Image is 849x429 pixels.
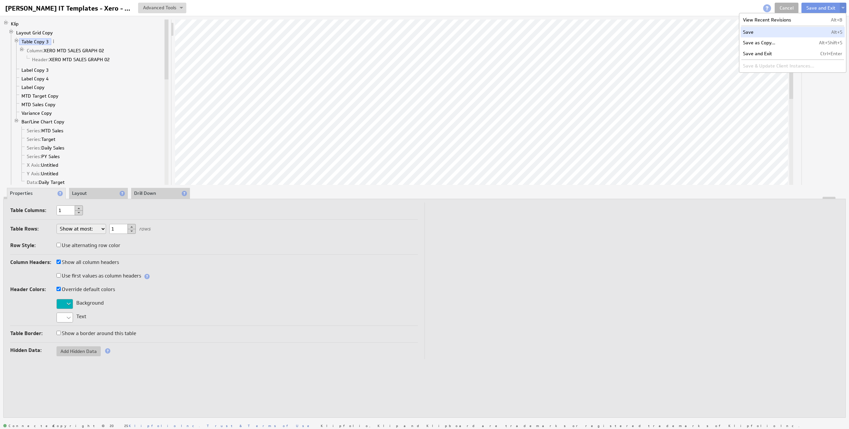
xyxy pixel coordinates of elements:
span: Header: [32,57,49,63]
label: Show a border around this table [56,329,136,338]
a: <span parentIsAction='true' class='quiet'>Header:</span>&nbsp;XERO&nbsp;MTD&nbsp;SALES&nbsp;GRAPH... [30,56,112,63]
span: Copyright © 2025 [53,424,200,427]
td: Save [741,27,817,37]
span: Series: [27,153,41,159]
label: Table Border: [10,329,56,338]
td: Save and Exit [741,48,817,59]
a: Cancel [775,3,798,13]
img: button-savedrop.png [841,7,845,10]
label: Hidden Data: [10,346,56,355]
span: Y Axis: [27,171,41,177]
td: View Recent Revisions [741,15,817,25]
li: Layout [69,188,128,199]
input: Show all column headers [56,260,61,264]
label: Use first values as column headers [56,271,141,280]
a: MTD Target Copy [19,93,61,99]
a: Variance Copy [19,110,55,116]
label: Table Rows: [10,224,56,234]
a: Label Copy [19,84,47,91]
span: Series: [27,136,41,142]
label: Header Colors: [10,285,56,294]
a: Column: XERO MTD SALES GRAPH 02 [24,47,107,54]
li: Properties [7,188,66,199]
button: Save and Exit [801,3,840,13]
label: Column Headers: [10,258,56,267]
a: Label Copy 4 [19,75,51,82]
span: More actions [51,39,56,44]
a: Label Copy 3 [19,67,51,73]
span: Data: [27,179,39,185]
a: X Axis: Untitled [24,162,61,168]
td: Alt+S [817,27,845,37]
li: Drill Down [131,188,190,199]
span: X Axis: [27,162,41,168]
button: Add Hidden Data [56,346,101,356]
a: Klip [9,21,21,27]
label: rows [139,226,150,231]
a: Series: PY Sales [24,153,62,160]
a: Klipfolio Inc. [129,423,200,428]
a: Table Copy 3 [19,38,51,45]
label: Row Style: [10,241,56,250]
label: Background [76,300,104,305]
label: Show all column headers [56,258,119,267]
span: Series: [27,145,41,151]
td: Alt+B [817,15,845,25]
a: Layout Grid Copy [14,29,55,36]
a: Series: Daily Sales [24,145,67,151]
span: Add Hidden Data [56,348,101,354]
label: Text [76,314,86,319]
label: Use alternating row color [56,241,120,250]
input: Hart IT Templates - Xero - MTD Sales Graph 02 [3,3,134,14]
td: Save & Update Client Instances... [741,61,817,71]
a: Series: MTD Sales [24,127,66,134]
label: Override default colors [56,285,115,294]
span: Column: [27,48,44,54]
input: Use first values as column headers [56,273,61,278]
a: Trust & Terms of Use [207,423,314,428]
td: Save as Copy... [741,37,817,48]
label: Table Columns: [10,206,56,215]
a: Y Axis: Untitled [24,170,61,177]
a: Data: Daily Target [24,179,67,186]
span: Connected: ID: dpnc-23 Online: true [3,424,58,428]
td: Ctrl+Enter [817,48,845,59]
a: Bar/Line Chart Copy [19,118,67,125]
a: MTD Sales Copy [19,101,58,108]
input: Use alternating row color [56,243,61,247]
span: Series: [27,128,41,134]
span: Klipfolio, Klip and Klipboard are trademarks or registered trademarks of Klipfolio Inc. [321,424,799,427]
a: Series: Target [24,136,58,143]
input: Show a border around this table [56,331,61,335]
img: button-savedrop.png [180,7,183,10]
input: Override default colors [56,287,61,291]
td: Alt+Shift+S [817,37,845,48]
